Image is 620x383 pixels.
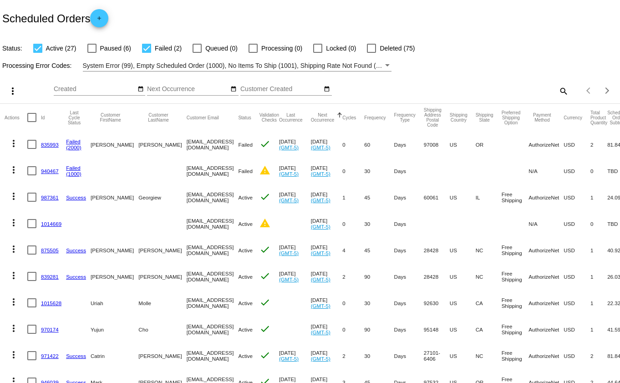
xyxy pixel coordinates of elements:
[259,271,270,281] mat-icon: check
[529,131,564,158] mat-cell: AuthorizeNet
[187,184,239,210] mat-cell: [EMAIL_ADDRESS][DOMAIN_NAME]
[342,210,364,237] mat-cell: 0
[83,60,392,71] mat-select: Filter by Processing Error Codes
[91,342,138,369] mat-cell: Catrin
[424,342,450,369] mat-cell: 27101-6406
[279,250,299,256] a: (GMT-5)
[238,247,253,253] span: Active
[187,290,239,316] mat-cell: [EMAIL_ADDRESS][DOMAIN_NAME]
[138,290,186,316] mat-cell: Molle
[259,350,270,361] mat-icon: check
[8,191,19,202] mat-icon: more_vert
[450,290,476,316] mat-cell: US
[187,210,239,237] mat-cell: [EMAIL_ADDRESS][DOMAIN_NAME]
[66,274,86,280] a: Success
[279,237,311,263] mat-cell: [DATE]
[380,43,415,54] span: Deleted (75)
[138,184,186,210] mat-cell: Georgiew
[2,9,108,27] h2: Scheduled Orders
[138,342,186,369] mat-cell: [PERSON_NAME]
[8,349,19,360] mat-icon: more_vert
[137,86,144,93] mat-icon: date_range
[66,353,86,359] a: Success
[8,244,19,255] mat-icon: more_vert
[564,184,590,210] mat-cell: USD
[364,316,394,342] mat-cell: 90
[238,142,253,148] span: Failed
[590,263,607,290] mat-cell: 1
[394,263,424,290] mat-cell: Days
[279,158,311,184] mat-cell: [DATE]
[529,210,564,237] mat-cell: N/A
[187,158,239,184] mat-cell: [EMAIL_ADDRESS][DOMAIN_NAME]
[394,131,424,158] mat-cell: Days
[364,210,394,237] mat-cell: 30
[564,263,590,290] mat-cell: USD
[259,297,270,308] mat-icon: check
[502,263,529,290] mat-cell: Free Shipping
[326,43,356,54] span: Locked (0)
[46,43,76,54] span: Active (27)
[155,43,182,54] span: Failed (2)
[91,112,130,123] button: Change sorting for CustomerFirstName
[187,316,239,342] mat-cell: [EMAIL_ADDRESS][DOMAIN_NAME]
[8,270,19,281] mat-icon: more_vert
[502,184,529,210] mat-cell: Free Shipping
[66,144,81,150] a: (2000)
[424,263,450,290] mat-cell: 28428
[590,184,607,210] mat-cell: 1
[279,263,311,290] mat-cell: [DATE]
[364,237,394,263] mat-cell: 45
[364,131,394,158] mat-cell: 60
[580,82,598,100] button: Previous page
[94,15,105,26] mat-icon: add
[311,144,330,150] a: (GMT-5)
[529,263,564,290] mat-cell: AuthorizeNet
[476,131,502,158] mat-cell: OR
[590,210,607,237] mat-cell: 0
[364,263,394,290] mat-cell: 90
[590,316,607,342] mat-cell: 1
[41,115,45,120] button: Change sorting for Id
[476,342,502,369] mat-cell: NC
[502,110,521,125] button: Change sorting for PreferredShippingOption
[476,290,502,316] mat-cell: CA
[564,131,590,158] mat-cell: USD
[476,316,502,342] mat-cell: CA
[529,112,555,123] button: Change sorting for PaymentMethod.Type
[502,237,529,263] mat-cell: Free Shipping
[342,290,364,316] mat-cell: 0
[238,115,251,120] button: Change sorting for Status
[424,131,450,158] mat-cell: 97008
[238,221,253,227] span: Active
[558,84,569,98] mat-icon: search
[66,247,86,253] a: Success
[364,342,394,369] mat-cell: 30
[238,353,253,359] span: Active
[394,210,424,237] mat-cell: Days
[41,142,59,148] a: 835993
[324,86,330,93] mat-icon: date_range
[259,323,270,334] mat-icon: check
[91,237,138,263] mat-cell: [PERSON_NAME]
[66,171,81,177] a: (1000)
[564,316,590,342] mat-cell: USD
[41,274,59,280] a: 839281
[564,237,590,263] mat-cell: USD
[279,131,311,158] mat-cell: [DATE]
[279,356,299,362] a: (GMT-5)
[590,237,607,263] mat-cell: 1
[279,171,299,177] a: (GMT-5)
[342,115,356,120] button: Change sorting for Cycles
[230,86,237,93] mat-icon: date_range
[364,290,394,316] mat-cell: 30
[311,290,343,316] mat-cell: [DATE]
[424,107,442,128] button: Change sorting for ShippingPostcode
[66,165,81,171] a: Failed
[261,43,302,54] span: Processing (0)
[187,131,239,158] mat-cell: [EMAIL_ADDRESS][DOMAIN_NAME]
[394,342,424,369] mat-cell: Days
[279,342,311,369] mat-cell: [DATE]
[311,303,330,309] a: (GMT-5)
[41,168,59,174] a: 940467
